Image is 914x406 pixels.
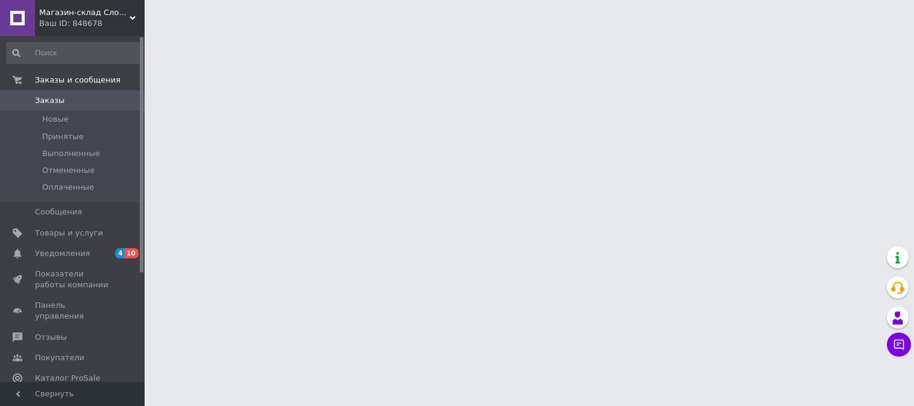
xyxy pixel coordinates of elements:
span: Принятые [42,131,84,142]
span: Новые [42,114,69,125]
span: Выполненные [42,148,100,159]
span: Каталог ProSale [35,373,100,384]
span: Уведомления [35,248,90,259]
span: Отмененные [42,165,95,176]
div: Ваш ID: 848678 [39,18,145,29]
span: Заказы и сообщения [35,75,121,86]
span: 4 [115,248,125,258]
span: Покупатели [35,352,84,363]
span: Оплаченные [42,182,94,193]
span: Показатели работы компании [35,269,111,290]
span: Товары и услуги [35,228,103,239]
button: Чат с покупателем [887,333,911,357]
span: Отзывы [35,332,67,343]
span: Сообщения [35,207,82,217]
input: Поиск [6,42,142,64]
span: 10 [125,248,139,258]
span: Панель управления [35,300,111,322]
span: Заказы [35,95,64,106]
span: Магазин-склад Слон : 🔴Алюминиевый профиль 🔴Кронштейны 🔴Кляймера 🔴Крепления 🔴Уголки [39,7,130,18]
